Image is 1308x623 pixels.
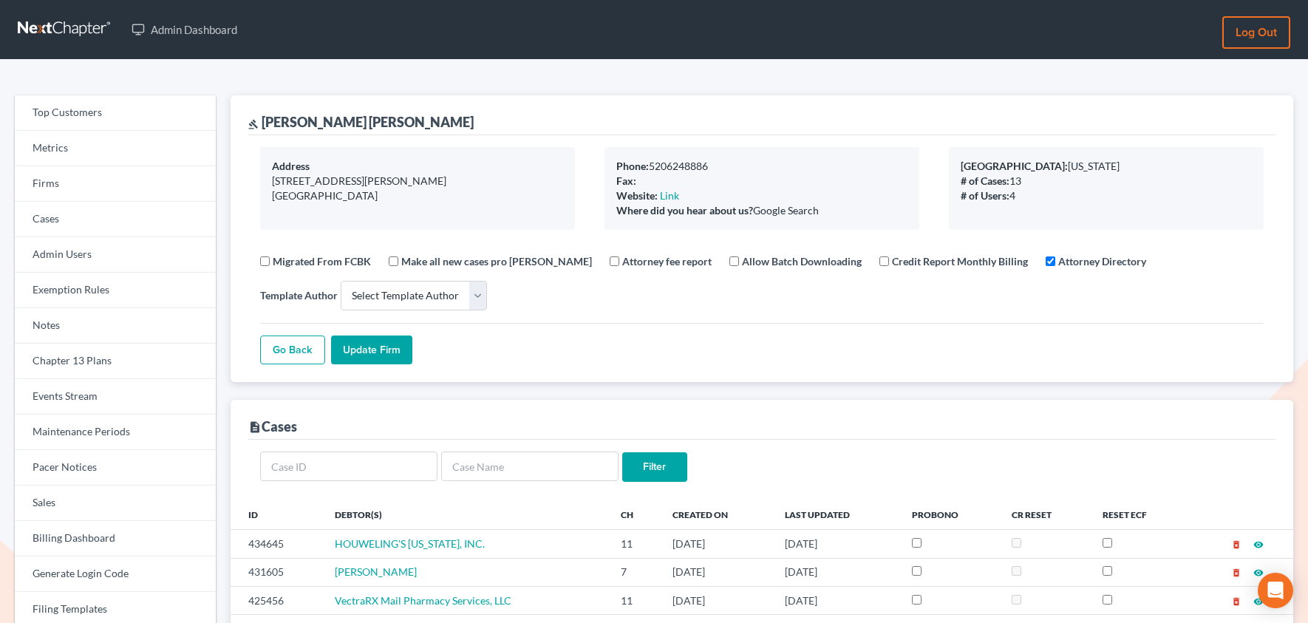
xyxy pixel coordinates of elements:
td: [DATE] [773,586,899,614]
a: visibility [1253,537,1264,550]
div: [GEOGRAPHIC_DATA] [272,188,563,203]
a: Admin Dashboard [124,16,245,43]
b: # of Cases: [961,174,1009,187]
a: VectraRX Mail Pharmacy Services, LLC [335,594,511,607]
div: [US_STATE] [961,159,1252,174]
label: Template Author [260,287,338,303]
div: 4 [961,188,1252,203]
div: Google Search [616,203,907,218]
label: Credit Report Monthly Billing [892,253,1028,269]
i: delete_forever [1231,539,1241,550]
a: Link [660,189,679,202]
th: Last Updated [773,500,899,529]
input: Case Name [441,452,619,481]
i: delete_forever [1231,568,1241,578]
td: 425456 [231,586,324,614]
th: ProBono [900,500,1001,529]
div: Open Intercom Messenger [1258,573,1293,608]
i: delete_forever [1231,596,1241,607]
a: delete_forever [1231,537,1241,550]
a: Cases [15,202,216,237]
input: Update Firm [331,336,412,365]
div: 13 [961,174,1252,188]
b: [GEOGRAPHIC_DATA]: [961,160,1068,172]
i: visibility [1253,568,1264,578]
th: Ch [609,500,661,529]
b: Website: [616,189,658,202]
a: Exemption Rules [15,273,216,308]
b: # of Users: [961,189,1009,202]
a: Admin Users [15,237,216,273]
a: Pacer Notices [15,450,216,486]
i: visibility [1253,596,1264,607]
td: 431605 [231,558,324,586]
td: 434645 [231,530,324,558]
input: Case ID [260,452,437,481]
th: Debtor(s) [323,500,609,529]
a: delete_forever [1231,565,1241,578]
b: Where did you hear about us? [616,204,753,217]
td: 7 [609,558,661,586]
i: visibility [1253,539,1264,550]
i: description [248,421,262,434]
b: Fax: [616,174,636,187]
b: Phone: [616,160,649,172]
input: Filter [622,452,687,482]
div: [PERSON_NAME] [PERSON_NAME] [248,113,474,131]
td: [DATE] [661,586,774,614]
label: Migrated From FCBK [273,253,371,269]
a: Log out [1222,16,1290,49]
td: [DATE] [773,558,899,586]
a: [PERSON_NAME] [335,565,417,578]
th: CR Reset [1000,500,1091,529]
a: Firms [15,166,216,202]
div: Cases [248,418,297,435]
i: gavel [248,119,259,129]
a: HOUWELING'S [US_STATE], INC. [335,537,485,550]
th: ID [231,500,324,529]
a: Billing Dashboard [15,521,216,556]
label: Allow Batch Downloading [742,253,862,269]
a: Events Stream [15,379,216,415]
a: Go Back [260,336,325,365]
a: visibility [1253,565,1264,578]
label: Attorney fee report [622,253,712,269]
a: Maintenance Periods [15,415,216,450]
th: Created On [661,500,774,529]
label: Attorney Directory [1058,253,1146,269]
div: [STREET_ADDRESS][PERSON_NAME] [272,174,563,188]
td: [DATE] [661,530,774,558]
td: 11 [609,586,661,614]
a: Chapter 13 Plans [15,344,216,379]
div: 5206248886 [616,159,907,174]
td: [DATE] [661,558,774,586]
td: 11 [609,530,661,558]
a: Metrics [15,131,216,166]
th: Reset ECF [1091,500,1188,529]
a: Notes [15,308,216,344]
label: Make all new cases pro [PERSON_NAME] [401,253,592,269]
a: Top Customers [15,95,216,131]
b: Address [272,160,310,172]
a: delete_forever [1231,594,1241,607]
a: visibility [1253,594,1264,607]
a: Generate Login Code [15,556,216,592]
a: Sales [15,486,216,521]
td: [DATE] [773,530,899,558]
